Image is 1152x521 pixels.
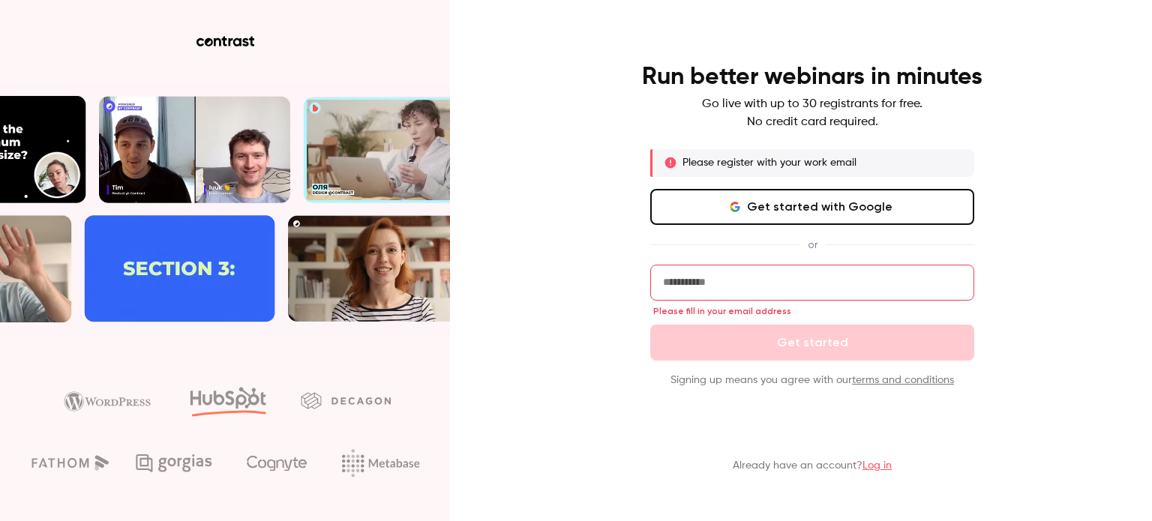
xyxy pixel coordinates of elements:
p: Already have an account? [733,458,892,473]
img: decagon [301,392,391,409]
span: or [800,237,825,253]
button: Get started with Google [650,189,974,225]
a: Log in [862,460,892,471]
span: Please fill in your email address [653,305,791,317]
a: terms and conditions [852,375,954,385]
p: Signing up means you agree with our [650,373,974,388]
p: Go live with up to 30 registrants for free. No credit card required. [702,95,922,131]
h4: Run better webinars in minutes [642,62,982,92]
p: Please register with your work email [682,155,856,170]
